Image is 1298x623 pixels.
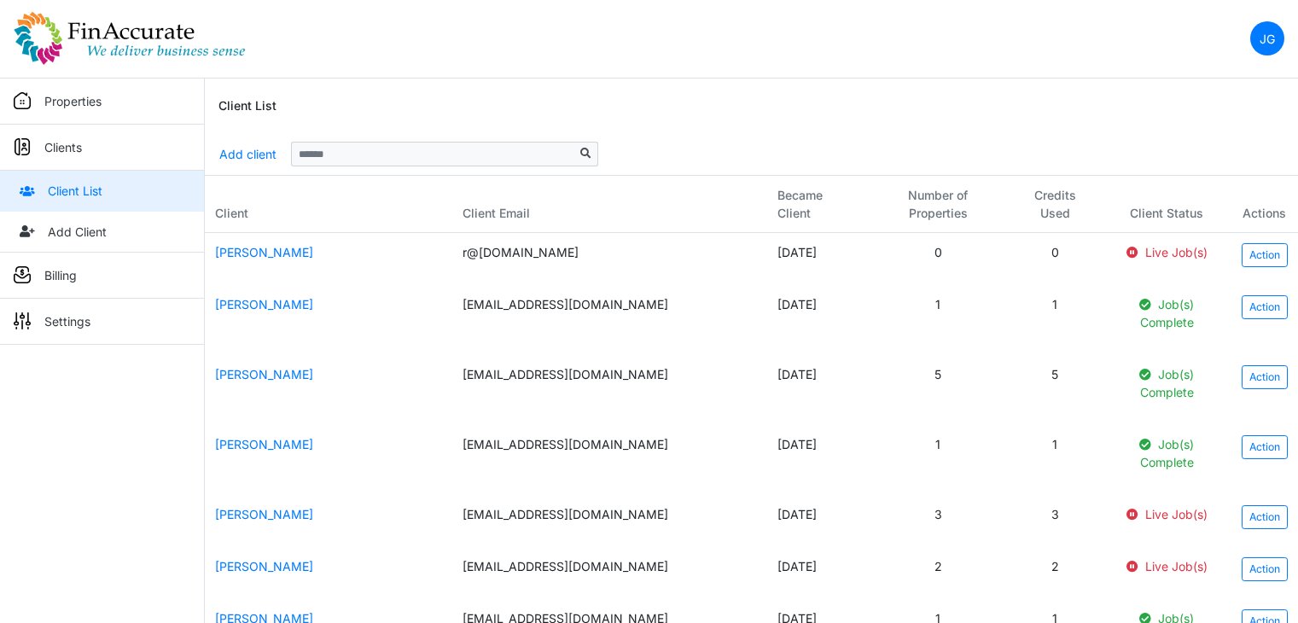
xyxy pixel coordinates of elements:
a: Action [1242,505,1288,529]
td: r@[DOMAIN_NAME] [452,232,768,285]
th: Client Status [1102,176,1231,233]
input: Sizing example input [291,142,574,166]
a: Action [1242,295,1288,319]
th: Client [205,176,452,233]
a: Action [1242,435,1288,459]
img: sidemenu_properties.png [14,92,31,109]
a: JG [1250,21,1284,55]
td: [EMAIL_ADDRESS][DOMAIN_NAME] [452,547,768,599]
th: Credits Used [1008,176,1102,233]
a: Action [1242,557,1288,581]
td: [DATE] [767,285,868,355]
td: [DATE] [767,547,868,599]
p: Settings [44,312,90,330]
p: Billing [44,266,77,284]
a: [PERSON_NAME] [215,297,313,311]
a: Action [1242,243,1288,267]
a: [PERSON_NAME] [215,559,313,574]
a: [PERSON_NAME] [215,437,313,451]
td: [EMAIL_ADDRESS][DOMAIN_NAME] [452,285,768,355]
td: [DATE] [767,355,868,425]
p: Live Job(s) [1112,243,1221,261]
th: Became Client [767,176,868,233]
p: Live Job(s) [1112,557,1221,575]
img: sidemenu_client.png [14,138,31,155]
td: 1 [1008,285,1102,355]
p: Job(s) Complete [1112,295,1221,331]
th: Number of Properties [868,176,1008,233]
h6: Client List [218,99,276,114]
td: 0 [868,232,1008,285]
p: JG [1260,30,1275,48]
td: [DATE] [767,425,868,495]
td: 1 [868,285,1008,355]
a: [PERSON_NAME] [215,245,313,259]
td: [DATE] [767,232,868,285]
td: 0 [1008,232,1102,285]
a: Add client [218,139,277,169]
p: Live Job(s) [1112,505,1221,523]
td: [DATE] [767,495,868,547]
td: 2 [868,547,1008,599]
td: 1 [1008,425,1102,495]
th: Client Email [452,176,768,233]
td: 2 [1008,547,1102,599]
img: sidemenu_billing.png [14,266,31,283]
td: 5 [868,355,1008,425]
td: [EMAIL_ADDRESS][DOMAIN_NAME] [452,355,768,425]
td: 1 [868,425,1008,495]
p: Properties [44,92,102,110]
td: 5 [1008,355,1102,425]
td: [EMAIL_ADDRESS][DOMAIN_NAME] [452,425,768,495]
a: [PERSON_NAME] [215,507,313,521]
img: sidemenu_settings.png [14,312,31,329]
a: Action [1242,365,1288,389]
td: 3 [1008,495,1102,547]
td: [EMAIL_ADDRESS][DOMAIN_NAME] [452,495,768,547]
th: Actions [1231,176,1298,233]
img: spp logo [14,11,246,66]
p: Clients [44,138,82,156]
p: Job(s) Complete [1112,435,1221,471]
a: [PERSON_NAME] [215,367,313,381]
td: 3 [868,495,1008,547]
p: Job(s) Complete [1112,365,1221,401]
